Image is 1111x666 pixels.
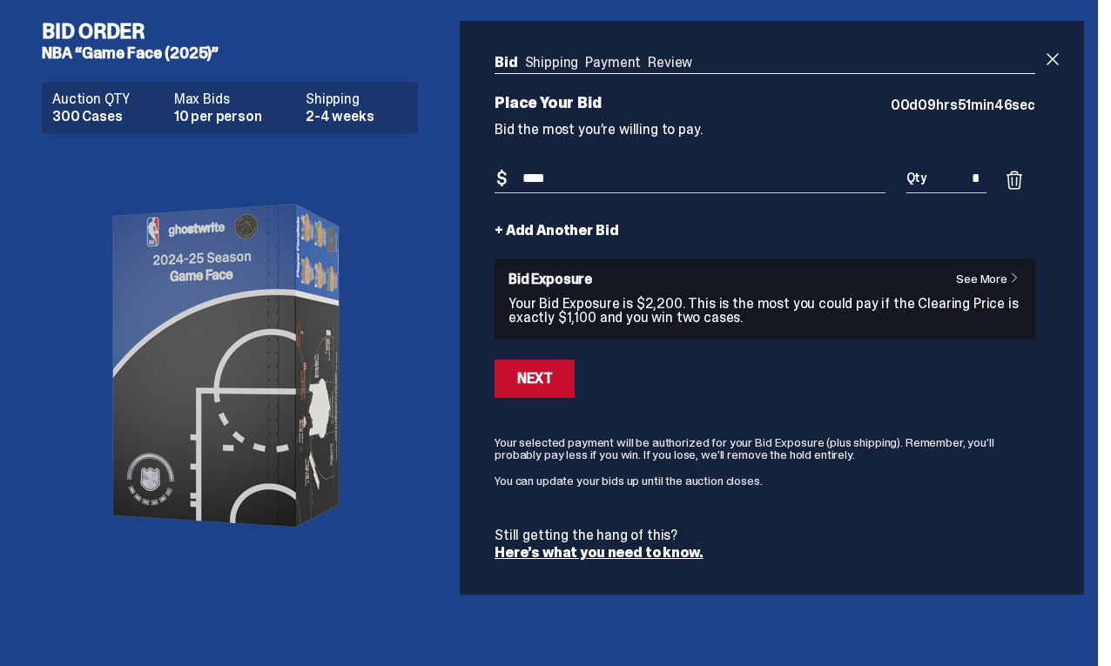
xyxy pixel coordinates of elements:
button: Next [495,360,575,398]
h4: Bid Order [42,21,432,42]
dt: Auction QTY [52,92,164,106]
p: Place Your Bid [495,95,891,111]
dd: 300 Cases [52,110,164,124]
span: 51 [958,96,972,114]
a: Payment [585,53,641,71]
a: Shipping [525,53,579,71]
span: $ [496,170,507,187]
dt: Max Bids [174,92,295,106]
span: 00 [891,96,910,114]
img: product image [56,148,404,583]
dt: Shipping [306,92,407,106]
h6: Bid Exposure [508,272,1021,286]
p: You can update your bids up until the auction closes. [495,474,1035,487]
p: d hrs min sec [891,98,1035,112]
a: Bid [495,53,518,71]
div: Next [517,372,552,386]
p: Bid the most you’re willing to pay. [495,123,1035,137]
span: Qty [906,172,927,184]
a: Here’s what you need to know. [495,543,703,562]
dd: 10 per person [174,110,295,124]
p: Your Bid Exposure is $2,200. This is the most you could pay if the Clearing Price is exactly $1,1... [508,297,1021,325]
span: 46 [994,96,1013,114]
span: 09 [918,96,936,114]
a: + Add Another Bid [495,224,618,238]
a: Review [648,53,692,71]
p: Still getting the hang of this? [495,528,1035,542]
p: Your selected payment will be authorized for your Bid Exposure (plus shipping). Remember, you’ll ... [495,436,1035,461]
h5: NBA “Game Face (2025)” [42,45,432,61]
dd: 2-4 weeks [306,110,407,124]
a: See More [956,272,1028,285]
